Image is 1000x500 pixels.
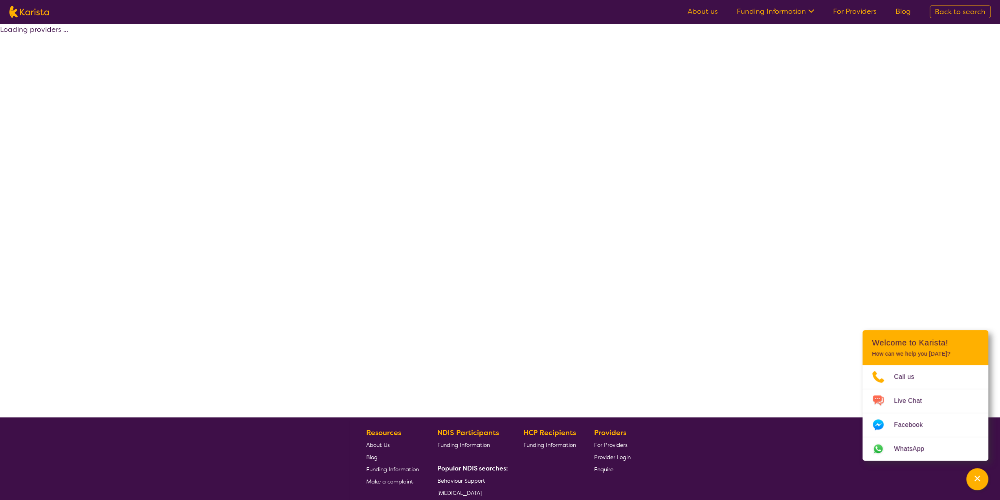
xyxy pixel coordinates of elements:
span: Behaviour Support [437,477,485,484]
img: Karista logo [9,6,49,18]
a: Web link opens in a new tab. [862,437,988,461]
a: Provider Login [594,451,631,463]
span: Provider Login [594,454,631,461]
span: [MEDICAL_DATA] [437,489,482,496]
ul: Choose channel [862,365,988,461]
button: Channel Menu [966,468,988,490]
div: Channel Menu [862,330,988,461]
span: Back to search [935,7,985,17]
span: Funding Information [437,441,490,448]
a: For Providers [833,7,877,16]
b: Resources [366,428,401,437]
a: Funding Information [523,439,576,451]
a: Enquire [594,463,631,475]
span: Enquire [594,466,613,473]
p: How can we help you [DATE]? [872,351,979,357]
b: Providers [594,428,626,437]
b: Popular NDIS searches: [437,464,508,472]
span: Blog [366,454,378,461]
h2: Welcome to Karista! [872,338,979,347]
a: Behaviour Support [437,474,505,487]
a: Blog [366,451,419,463]
a: [MEDICAL_DATA] [437,487,505,499]
a: About us [688,7,718,16]
a: Blog [895,7,911,16]
a: Funding Information [737,7,814,16]
span: Funding Information [523,441,576,448]
a: Funding Information [437,439,505,451]
a: For Providers [594,439,631,451]
span: Make a complaint [366,478,413,485]
span: About Us [366,441,390,448]
a: Back to search [930,6,991,18]
span: Live Chat [894,395,931,407]
span: WhatsApp [894,443,934,455]
a: Make a complaint [366,475,419,487]
b: HCP Recipients [523,428,576,437]
span: Call us [894,371,924,383]
span: Funding Information [366,466,419,473]
span: For Providers [594,441,628,448]
span: Facebook [894,419,932,431]
b: NDIS Participants [437,428,499,437]
a: Funding Information [366,463,419,475]
a: About Us [366,439,419,451]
